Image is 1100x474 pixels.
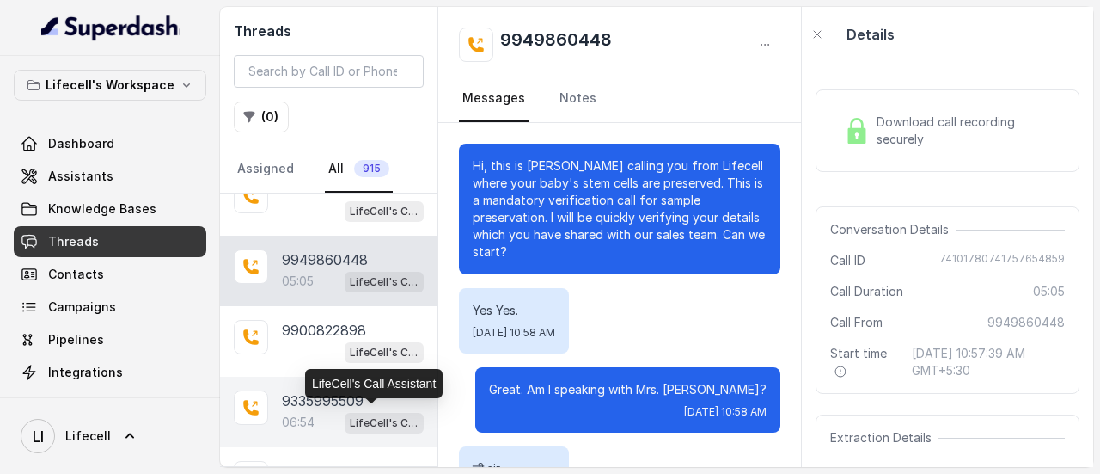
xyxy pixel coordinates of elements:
a: Messages [459,76,529,122]
p: LifeCell's Call Assistant [350,415,419,432]
a: Campaigns [14,292,206,323]
p: 9949860448 [282,249,368,270]
span: Call Duration [830,283,903,300]
p: 9900822898 [282,320,366,341]
img: light.svg [41,14,180,41]
a: Lifecell [14,412,206,460]
a: Pipelines [14,324,206,355]
p: 9335995509 [282,391,364,411]
span: Threads [48,233,99,250]
a: Knowledge Bases [14,194,206,225]
span: Extraction Details [830,429,938,446]
a: Assigned [234,146,297,193]
p: Hi, this is [PERSON_NAME] calling you from Lifecell where your baby's stem cells are preserved. T... [473,157,767,261]
span: Start time [830,345,898,379]
p: LifeCell's Call Assistant [350,344,419,361]
span: [DATE] 10:57:39 AM GMT+5:30 [912,345,1065,379]
p: LifeCell's Call Assistant [350,274,419,291]
div: LifeCell's Call Assistant [305,369,443,398]
nav: Tabs [459,76,780,122]
span: Contacts [48,266,104,283]
a: All915 [325,146,393,193]
a: API Settings [14,390,206,421]
a: Contacts [14,259,206,290]
span: Lifecell [65,428,111,445]
button: (0) [234,102,289,132]
span: [DATE] 10:58 AM [684,405,767,419]
nav: Tabs [234,146,424,193]
input: Search by Call ID or Phone Number [234,55,424,88]
span: Conversation Details [830,221,956,238]
img: Lock Icon [844,118,870,144]
span: Call From [830,314,883,331]
h2: Threads [234,21,424,41]
a: Threads [14,226,206,257]
text: LI [33,428,44,446]
span: 74101780741757654859 [939,252,1065,269]
h2: 9949860448 [500,28,612,62]
p: Yes Yes. [473,302,555,319]
p: 06:54 [282,414,315,431]
a: Notes [556,76,600,122]
span: 915 [354,160,389,177]
span: Campaigns [48,299,116,316]
span: Assistants [48,168,113,185]
a: Assistants [14,161,206,192]
span: Knowledge Bases [48,200,156,218]
button: Lifecell's Workspace [14,70,206,101]
p: LifeCell's Call Assistant [350,203,419,220]
p: Lifecell's Workspace [46,75,174,95]
span: [DATE] 10:58 AM [473,326,555,340]
span: Pipelines [48,331,104,348]
p: 05:05 [282,273,314,290]
span: Call ID [830,252,865,269]
span: Download call recording securely [877,114,1058,148]
span: Integrations [48,364,123,381]
span: Dashboard [48,135,114,152]
a: Integrations [14,357,206,388]
a: Dashboard [14,128,206,159]
p: Details [846,24,895,45]
span: 9949860448 [987,314,1065,331]
p: Great. Am I speaking with Mrs. [PERSON_NAME]? [489,381,767,398]
span: API Settings [48,397,123,414]
span: 05:05 [1033,283,1065,300]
